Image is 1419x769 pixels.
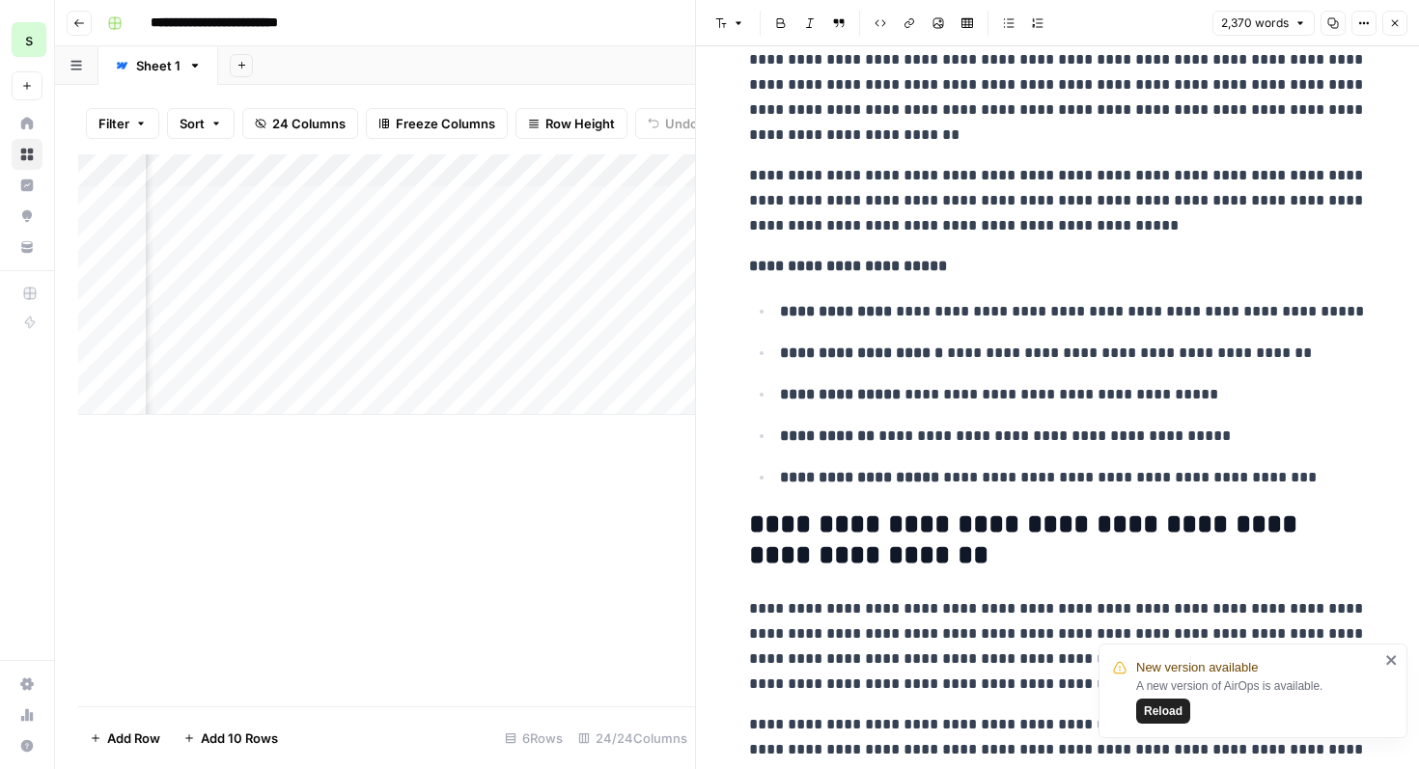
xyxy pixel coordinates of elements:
button: Help + Support [12,730,42,761]
button: Filter [86,108,159,139]
span: 24 Columns [272,114,346,133]
div: 6 Rows [497,723,570,754]
span: Filter [98,114,129,133]
span: Undo [665,114,698,133]
span: New version available [1136,658,1258,677]
span: Sort [180,114,205,133]
a: Insights [12,170,42,201]
span: Reload [1144,702,1182,720]
button: Add 10 Rows [172,723,290,754]
button: Reload [1136,699,1190,724]
div: A new version of AirOps is available. [1136,677,1379,724]
span: Row Height [545,114,615,133]
div: Sheet 1 [136,56,181,75]
a: Usage [12,700,42,730]
span: 2,370 words [1221,14,1289,32]
button: 24 Columns [242,108,358,139]
button: Add Row [78,723,172,754]
a: Your Data [12,232,42,262]
button: close [1385,652,1399,668]
button: Freeze Columns [366,108,508,139]
span: s [25,28,33,51]
a: Sheet 1 [98,46,218,85]
a: Opportunities [12,201,42,232]
button: Undo [635,108,710,139]
span: Freeze Columns [396,114,495,133]
div: 24/24 Columns [570,723,695,754]
span: Add 10 Rows [201,728,278,748]
a: Settings [12,669,42,700]
a: Browse [12,139,42,170]
button: Sort [167,108,235,139]
button: Row Height [515,108,627,139]
button: 2,370 words [1212,11,1315,36]
button: Workspace: saasgenie [12,15,42,64]
span: Add Row [107,728,160,748]
a: Home [12,108,42,139]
